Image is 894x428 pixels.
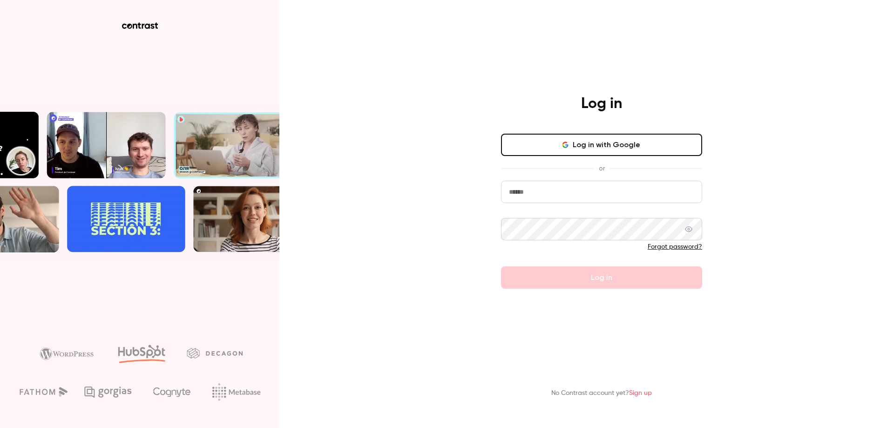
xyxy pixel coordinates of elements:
p: No Contrast account yet? [551,388,652,398]
img: decagon [187,348,243,358]
h4: Log in [581,95,622,113]
a: Forgot password? [648,244,702,250]
button: Log in with Google [501,134,702,156]
a: Sign up [629,390,652,396]
span: or [594,163,610,173]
